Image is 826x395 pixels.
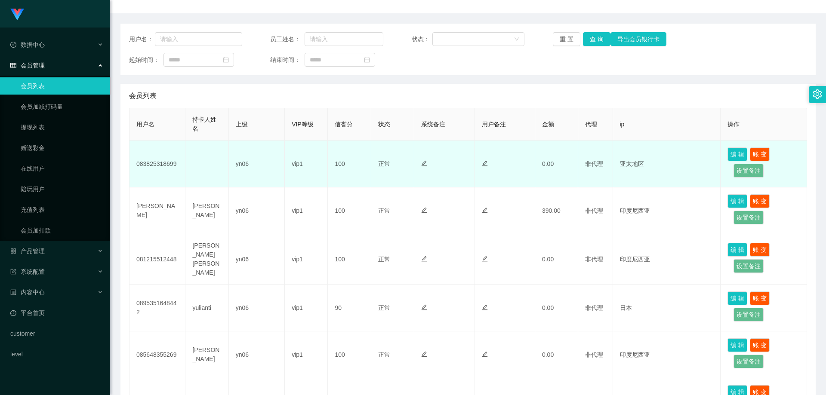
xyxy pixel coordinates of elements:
[129,285,185,331] td: 0895351648442
[229,331,285,378] td: yn06
[285,187,328,234] td: vip1
[613,141,721,187] td: 亚太地区
[185,331,228,378] td: [PERSON_NAME]
[421,351,427,357] i: 图标: edit
[129,234,185,285] td: 081215512448
[583,32,610,46] button: 查 询
[378,304,390,311] span: 正常
[129,91,157,101] span: 会员列表
[10,346,103,363] a: level
[236,121,248,128] span: 上级
[727,291,747,305] button: 编 辑
[553,32,580,46] button: 重 置
[421,304,427,310] i: 图标: edit
[229,285,285,331] td: yn06
[378,256,390,263] span: 正常
[223,57,229,63] i: 图标: calendar
[734,211,764,224] button: 设置备注
[535,141,578,187] td: 0.00
[750,194,770,208] button: 账 变
[482,256,488,262] i: 图标: edit
[542,121,554,128] span: 金额
[10,289,16,295] i: 图标: profile
[610,32,666,46] button: 导出会员银行卡
[378,351,390,358] span: 正常
[727,194,747,208] button: 编 辑
[585,256,603,263] span: 非代理
[328,141,371,187] td: 100
[585,121,597,128] span: 代理
[10,62,45,69] span: 会员管理
[378,207,390,214] span: 正常
[270,35,305,44] span: 员工姓名：
[734,355,764,368] button: 设置备注
[482,351,488,357] i: 图标: edit
[10,325,103,342] a: customer
[613,285,721,331] td: 日本
[750,338,770,352] button: 账 变
[727,147,747,161] button: 编 辑
[750,147,770,161] button: 账 变
[21,201,103,218] a: 充值列表
[328,331,371,378] td: 100
[378,121,390,128] span: 状态
[535,331,578,378] td: 0.00
[10,304,103,322] a: 图标: dashboard平台首页
[535,187,578,234] td: 390.00
[229,234,285,285] td: yn06
[335,121,353,128] span: 信誉分
[482,207,488,213] i: 图标: edit
[727,338,747,352] button: 编 辑
[613,187,721,234] td: 印度尼西亚
[285,141,328,187] td: vip1
[270,55,305,64] span: 结束时间：
[229,141,285,187] td: yn06
[229,187,285,234] td: yn06
[129,141,185,187] td: 083825318699
[734,259,764,273] button: 设置备注
[10,41,45,48] span: 数据中心
[10,268,45,275] span: 系统配置
[421,160,427,166] i: 图标: edit
[155,32,242,46] input: 请输入
[727,121,740,128] span: 操作
[514,37,519,43] i: 图标: down
[750,243,770,257] button: 账 变
[21,160,103,177] a: 在线用户
[292,121,314,128] span: VIP等级
[10,42,16,48] i: 图标: check-circle-o
[727,243,747,257] button: 编 辑
[285,331,328,378] td: vip1
[285,285,328,331] td: vip1
[482,160,488,166] i: 图标: edit
[129,55,163,64] span: 起始时间：
[328,234,371,285] td: 100
[734,308,764,322] button: 设置备注
[10,9,24,21] img: logo.9652507e.png
[21,119,103,136] a: 提现列表
[10,269,16,275] i: 图标: form
[585,351,603,358] span: 非代理
[421,256,427,262] i: 图标: edit
[328,187,371,234] td: 100
[421,121,445,128] span: 系统备注
[185,234,228,285] td: [PERSON_NAME] [PERSON_NAME]
[185,285,228,331] td: yulianti
[10,248,45,254] span: 产品管理
[10,62,16,68] i: 图标: table
[21,77,103,95] a: 会员列表
[734,164,764,178] button: 设置备注
[364,57,370,63] i: 图标: calendar
[21,98,103,115] a: 会员加减打码量
[412,35,433,44] span: 状态：
[378,160,390,167] span: 正常
[482,121,506,128] span: 用户备注
[585,207,603,214] span: 非代理
[585,160,603,167] span: 非代理
[285,234,328,285] td: vip1
[10,248,16,254] i: 图标: appstore-o
[21,181,103,198] a: 陪玩用户
[21,139,103,156] a: 赠送彩金
[421,207,427,213] i: 图标: edit
[585,304,603,311] span: 非代理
